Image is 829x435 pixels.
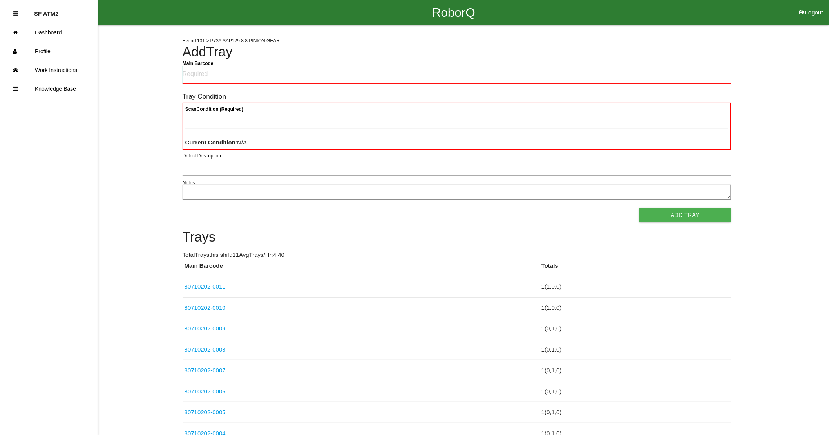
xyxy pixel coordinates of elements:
[183,230,731,245] h4: Trays
[539,339,731,360] td: 1 ( 0 , 1 , 0 )
[183,65,731,84] input: Required
[183,45,731,60] h4: Add Tray
[183,60,214,66] b: Main Barcode
[539,276,731,298] td: 1 ( 1 , 0 , 0 )
[539,318,731,339] td: 1 ( 0 , 1 , 0 )
[0,23,98,42] a: Dashboard
[539,381,731,402] td: 1 ( 0 , 1 , 0 )
[185,346,226,353] a: 80710202-0008
[0,42,98,61] a: Profile
[13,4,18,23] div: Close
[183,251,731,260] p: Total Trays this shift: 11 Avg Trays /Hr: 4.40
[34,4,59,17] p: SF ATM2
[185,367,226,374] a: 80710202-0007
[539,360,731,381] td: 1 ( 0 , 1 , 0 )
[185,139,247,146] span: : N/A
[185,106,243,112] b: Scan Condition (Required)
[183,179,195,186] label: Notes
[183,262,539,276] th: Main Barcode
[539,402,731,423] td: 1 ( 0 , 1 , 0 )
[185,304,226,311] a: 80710202-0010
[185,139,235,146] b: Current Condition
[639,208,731,222] button: Add Tray
[185,325,226,332] a: 80710202-0009
[185,409,226,415] a: 80710202-0005
[539,262,731,276] th: Totals
[0,79,98,98] a: Knowledge Base
[183,152,221,159] label: Defect Description
[185,388,226,395] a: 80710202-0006
[0,61,98,79] a: Work Instructions
[539,297,731,318] td: 1 ( 1 , 0 , 0 )
[183,93,731,100] h6: Tray Condition
[183,38,280,43] span: Event 1101 > P736 SAP129 8.8 PINION GEAR
[185,283,226,290] a: 80710202-0011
